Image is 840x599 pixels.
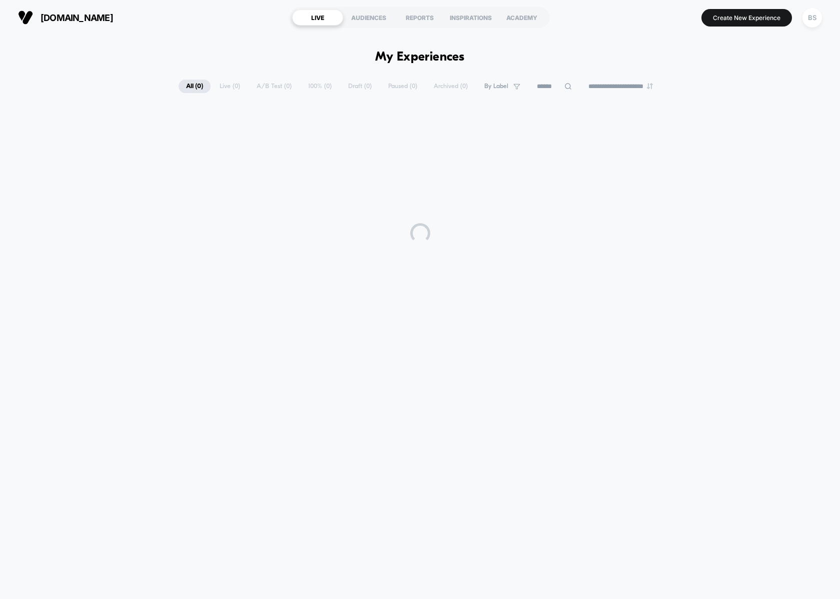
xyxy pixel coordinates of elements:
[292,10,343,26] div: LIVE
[394,10,445,26] div: REPORTS
[802,8,822,28] div: BS
[496,10,547,26] div: ACADEMY
[343,10,394,26] div: AUDIENCES
[799,8,825,28] button: BS
[15,10,116,26] button: [DOMAIN_NAME]
[701,9,792,27] button: Create New Experience
[375,50,465,65] h1: My Experiences
[445,10,496,26] div: INSPIRATIONS
[41,13,113,23] span: [DOMAIN_NAME]
[179,80,211,93] span: All ( 0 )
[647,83,653,89] img: end
[18,10,33,25] img: Visually logo
[484,83,508,90] span: By Label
